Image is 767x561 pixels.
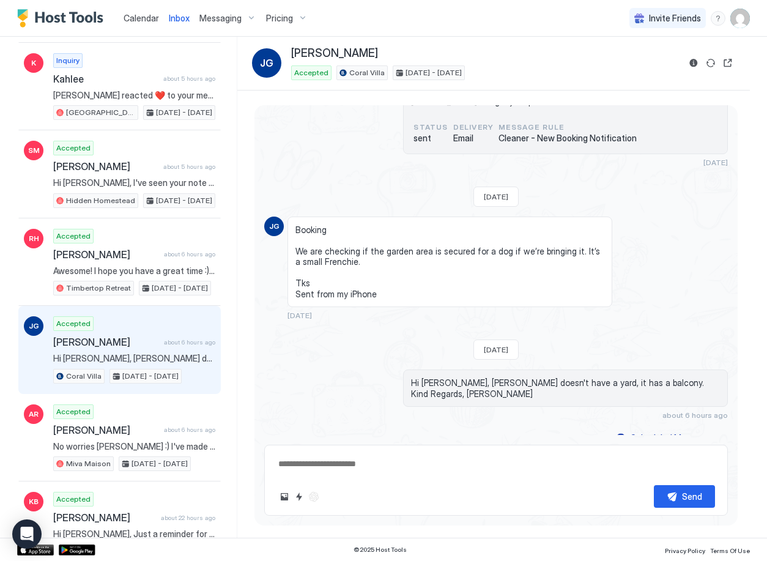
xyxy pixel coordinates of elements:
[292,489,306,504] button: Quick reply
[66,371,102,382] span: Coral Villa
[484,345,508,354] span: [DATE]
[169,13,190,23] span: Inbox
[53,90,215,101] span: [PERSON_NAME] reacted ❤️ to your message "Hi [PERSON_NAME], no worries if its just you two stayin...
[484,192,508,201] span: [DATE]
[53,441,215,452] span: No worries [PERSON_NAME] :) I've made a note
[29,321,39,332] span: JG
[164,250,215,258] span: about 6 hours ago
[56,143,91,154] span: Accepted
[453,133,494,144] span: Email
[164,426,215,434] span: about 6 hours ago
[614,429,728,446] button: Scheduled Messages
[498,122,637,133] span: Message Rule
[53,73,158,85] span: Kahlee
[411,377,720,399] span: Hi [PERSON_NAME], [PERSON_NAME] doesn't have a yard, it has a balcony. Kind Regards, [PERSON_NAME]
[453,122,494,133] span: Delivery
[413,133,448,144] span: sent
[349,67,385,78] span: Coral Villa
[662,411,728,420] span: about 6 hours ago
[29,409,39,420] span: AR
[53,353,215,364] span: Hi [PERSON_NAME], [PERSON_NAME] doesn't have a yard, it has a balcony. Kind Regards, [PERSON_NAME]
[53,266,215,277] span: Awesome! I hope you have a great time :) Kind Regards, [PERSON_NAME]
[17,9,109,28] a: Host Tools Logo
[53,511,156,524] span: [PERSON_NAME]
[156,195,212,206] span: [DATE] - [DATE]
[31,58,36,69] span: K
[665,543,705,556] a: Privacy Policy
[294,67,328,78] span: Accepted
[721,56,735,70] button: Open reservation
[703,56,718,70] button: Sync reservation
[649,13,701,24] span: Invite Friends
[665,547,705,554] span: Privacy Policy
[29,233,39,244] span: RH
[53,248,159,261] span: [PERSON_NAME]
[686,56,701,70] button: Reservation information
[56,55,80,66] span: Inquiry
[66,458,111,469] span: Miva Maison
[53,424,159,436] span: [PERSON_NAME]
[295,225,604,300] span: Booking We are checking if the garden area is secured for a dog if we’re bringing it. It’s a smal...
[260,56,273,70] span: JG
[53,160,158,173] span: [PERSON_NAME]
[66,107,135,118] span: [GEOGRAPHIC_DATA]
[132,458,188,469] span: [DATE] - [DATE]
[156,107,212,118] span: [DATE] - [DATE]
[56,318,91,329] span: Accepted
[711,11,725,26] div: menu
[66,195,135,206] span: Hidden Homestead
[59,544,95,555] a: Google Play Store
[122,371,179,382] span: [DATE] - [DATE]
[199,13,242,24] span: Messaging
[152,283,208,294] span: [DATE] - [DATE]
[53,336,159,348] span: [PERSON_NAME]
[53,529,215,540] span: Hi [PERSON_NAME], Just a reminder for your upcoming stay at [GEOGRAPHIC_DATA]! I hope you are loo...
[710,547,750,554] span: Terms Of Use
[269,221,280,232] span: JG
[682,490,702,503] div: Send
[56,494,91,505] span: Accepted
[66,283,131,294] span: Timbertop Retreat
[266,13,293,24] span: Pricing
[56,231,91,242] span: Accepted
[124,12,159,24] a: Calendar
[710,543,750,556] a: Terms Of Use
[53,177,215,188] span: Hi [PERSON_NAME], I've seen your note re noises on the deck at night, could it have been a possum...
[12,519,42,549] div: Open Intercom Messenger
[17,544,54,555] a: App Store
[654,485,715,508] button: Send
[28,145,40,156] span: SM
[164,338,215,346] span: about 6 hours ago
[354,546,407,554] span: © 2025 Host Tools
[730,9,750,28] div: User profile
[161,514,215,522] span: about 22 hours ago
[169,12,190,24] a: Inbox
[124,13,159,23] span: Calendar
[163,75,215,83] span: about 5 hours ago
[703,158,728,167] span: [DATE]
[56,406,91,417] span: Accepted
[631,431,714,444] div: Scheduled Messages
[406,67,462,78] span: [DATE] - [DATE]
[413,122,448,133] span: status
[29,496,39,507] span: KB
[287,311,312,320] span: [DATE]
[291,46,378,61] span: [PERSON_NAME]
[498,133,637,144] span: Cleaner - New Booking Notification
[277,489,292,504] button: Upload image
[163,163,215,171] span: about 5 hours ago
